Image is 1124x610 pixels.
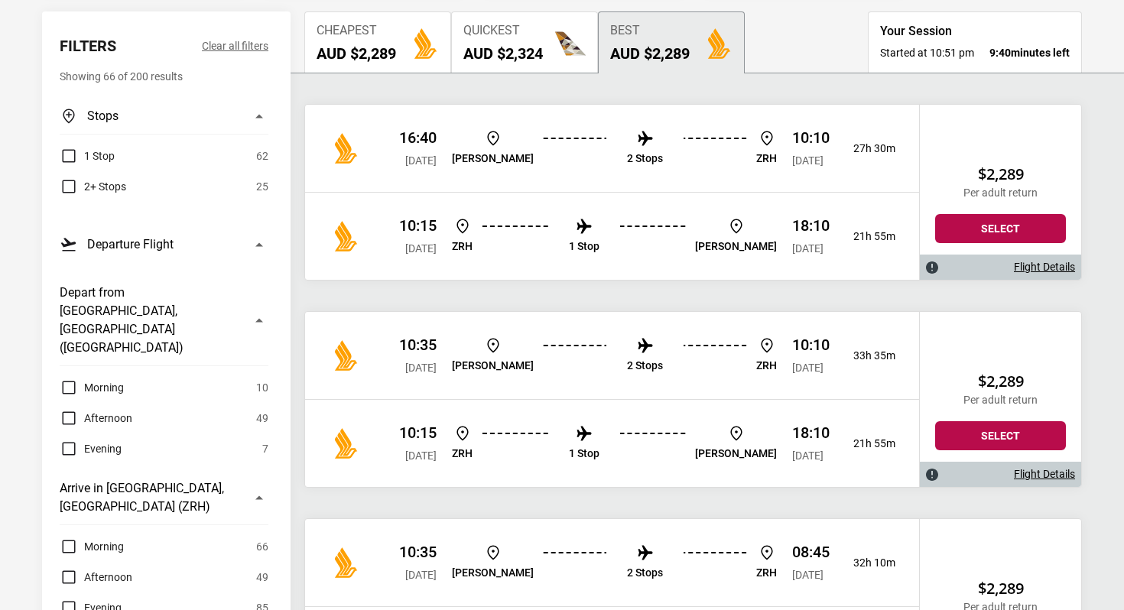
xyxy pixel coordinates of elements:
span: Best [610,24,690,38]
label: Evening [60,440,122,458]
p: [PERSON_NAME] [452,152,534,165]
span: Afternoon [84,568,132,586]
h3: Arrive in [GEOGRAPHIC_DATA], [GEOGRAPHIC_DATA] (ZRH) [60,479,241,516]
p: 21h 55m [842,437,895,450]
button: Arrive in [GEOGRAPHIC_DATA], [GEOGRAPHIC_DATA] (ZRH) [60,470,268,525]
h2: $2,289 [935,165,1066,183]
img: Qantas [329,547,359,578]
span: [DATE] [405,242,437,255]
p: ZRH [756,566,777,579]
h3: Your Session [880,24,1070,39]
h2: AUD $2,289 [610,44,690,63]
p: [PERSON_NAME] [695,447,777,460]
p: 1 Stop [569,240,599,253]
label: Afternoon [60,568,132,586]
h3: Stops [87,107,119,125]
p: 08:45 [792,543,830,561]
p: ZRH [756,359,777,372]
p: 10:10 [792,336,830,354]
label: Morning [60,378,124,397]
label: 2+ Stops [60,177,126,196]
p: ZRH [756,152,777,165]
p: 16:40 [399,128,437,147]
img: Qantas [329,221,359,251]
span: Started at 10:51 pm [880,45,974,60]
h2: AUD $2,324 [463,44,543,63]
span: Quickest [463,24,543,38]
p: [PERSON_NAME] [695,240,777,253]
p: 10:10 [792,128,830,147]
img: Qantas [329,428,359,459]
span: [DATE] [405,449,437,462]
p: 10:15 [399,216,437,235]
p: 10:35 [399,543,437,561]
img: Qantas [329,133,359,164]
h3: Departure Flight [87,235,174,254]
span: 1 Stop [84,147,115,165]
span: 62 [256,147,268,165]
h2: $2,289 [935,579,1066,598]
p: 32h 10m [842,556,895,569]
button: Select [935,421,1066,450]
span: 2+ Stops [84,177,126,196]
span: Cheapest [317,24,396,38]
span: [DATE] [405,362,437,374]
h2: $2,289 [935,372,1066,391]
p: 2 Stops [627,359,663,372]
p: 1 Stop [569,447,599,460]
span: 7 [262,440,268,458]
p: Showing 66 of 200 results [60,67,268,86]
p: [PERSON_NAME] [452,566,534,579]
button: Clear all filters [202,37,268,55]
p: Per adult return [935,187,1066,200]
span: [DATE] [792,154,824,167]
p: 2 Stops [627,566,663,579]
div: Singapore Airlines 16:40 [DATE] [PERSON_NAME] 2 Stops ZRH 10:10 [DATE] 27h 30mSingapore Airlines ... [305,105,919,280]
button: Stops [60,98,268,135]
p: 33h 35m [842,349,895,362]
p: Per adult return [935,394,1066,407]
a: Flight Details [1014,468,1075,481]
span: [DATE] [792,449,824,462]
h2: AUD $2,289 [317,44,396,63]
span: [DATE] [792,362,824,374]
span: 25 [256,177,268,196]
span: [DATE] [792,242,824,255]
span: 49 [256,409,268,427]
p: 10:15 [399,423,437,442]
label: 1 Stop [60,147,115,165]
button: Departure Flight [60,226,268,262]
p: 2 Stops [627,152,663,165]
div: Singapore Airlines 10:35 [DATE] [PERSON_NAME] 2 Stops ZRH 10:10 [DATE] 33h 35mSingapore Airlines ... [305,312,919,487]
h2: Filters [60,37,116,55]
img: Qantas [329,340,359,371]
div: Flight Details [920,462,1081,487]
span: Morning [84,537,124,556]
p: 10:35 [399,336,437,354]
span: 49 [256,568,268,586]
span: 66 [256,537,268,556]
p: 18:10 [792,423,830,442]
p: 21h 55m [842,230,895,243]
span: Afternoon [84,409,132,427]
a: Flight Details [1014,261,1075,274]
button: Select [935,214,1066,243]
p: 18:10 [792,216,830,235]
h3: Depart from [GEOGRAPHIC_DATA], [GEOGRAPHIC_DATA] ([GEOGRAPHIC_DATA]) [60,284,241,357]
span: Evening [84,440,122,458]
span: [DATE] [405,154,437,167]
span: 10 [256,378,268,397]
label: Morning [60,537,124,556]
span: [DATE] [792,569,824,581]
span: [DATE] [405,569,437,581]
div: Flight Details [920,255,1081,280]
p: 27h 30m [842,142,895,155]
p: ZRH [452,240,473,253]
strong: minutes left [989,45,1070,60]
span: 9:40 [989,47,1011,59]
label: Afternoon [60,409,132,427]
button: Depart from [GEOGRAPHIC_DATA], [GEOGRAPHIC_DATA] ([GEOGRAPHIC_DATA]) [60,274,268,366]
p: ZRH [452,447,473,460]
p: [PERSON_NAME] [452,359,534,372]
span: Morning [84,378,124,397]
